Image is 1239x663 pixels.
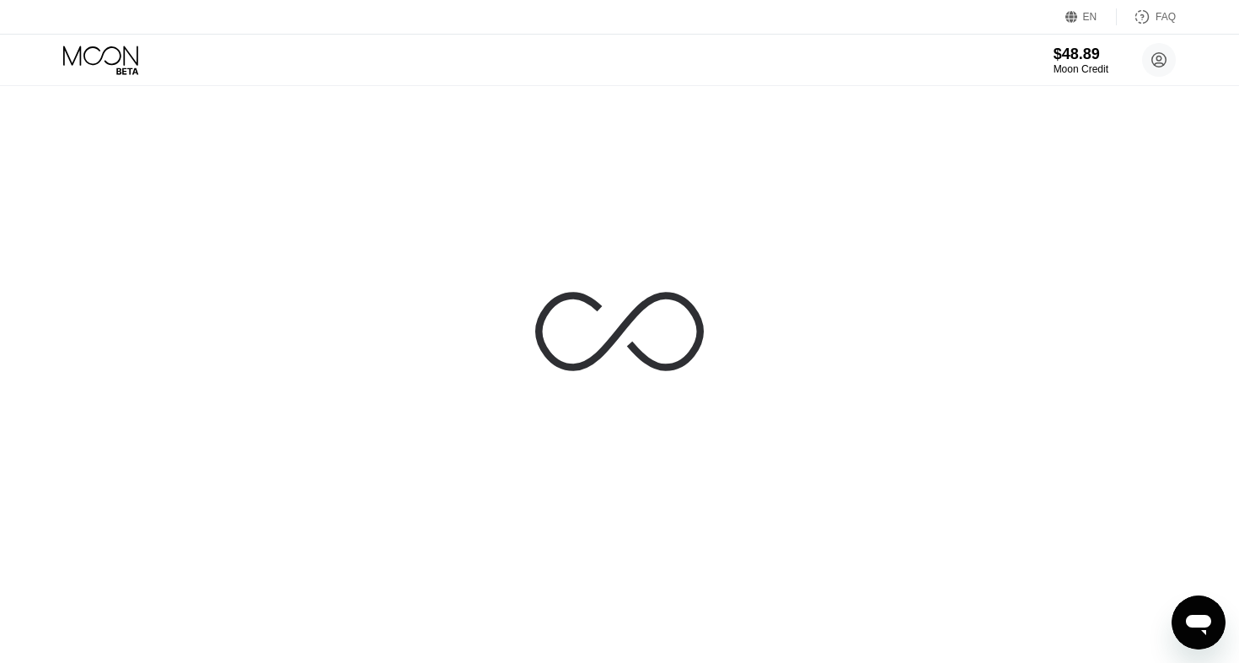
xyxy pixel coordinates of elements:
div: $48.89 [1054,46,1108,63]
div: EN [1065,8,1117,25]
div: EN [1083,11,1097,23]
div: $48.89Moon Credit [1054,46,1108,75]
div: FAQ [1117,8,1176,25]
div: Moon Credit [1054,63,1108,75]
iframe: Button to launch messaging window [1172,596,1226,650]
div: FAQ [1156,11,1176,23]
